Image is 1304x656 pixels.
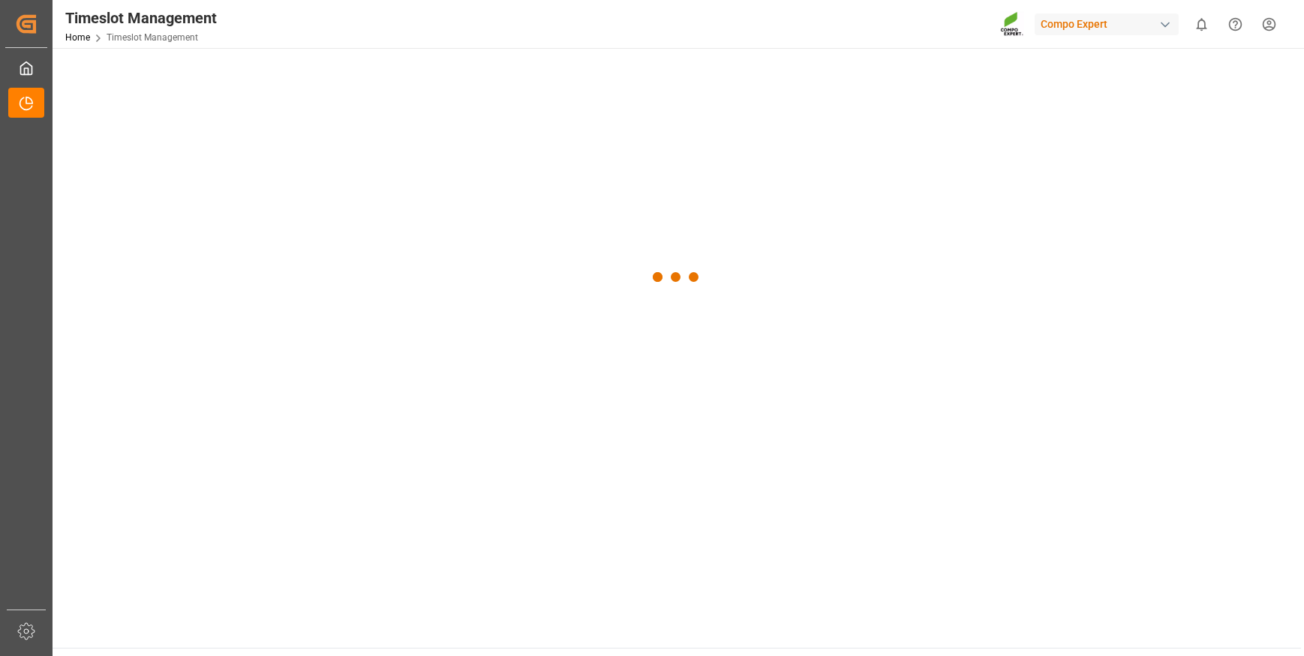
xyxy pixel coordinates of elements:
img: Screenshot%202023-09-29%20at%2010.02.21.png_1712312052.png [1000,11,1024,37]
a: Home [65,32,90,43]
button: Help Center [1218,7,1252,41]
div: Timeslot Management [65,7,217,29]
button: show 0 new notifications [1185,7,1218,41]
button: Compo Expert [1035,10,1185,38]
div: Compo Expert [1035,13,1179,35]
